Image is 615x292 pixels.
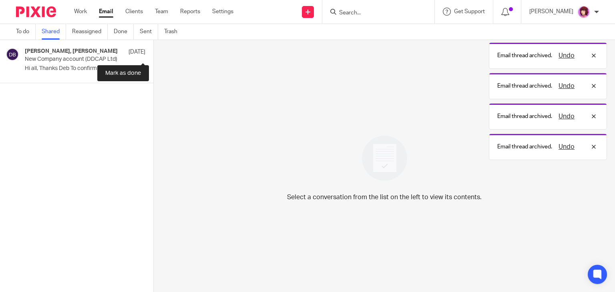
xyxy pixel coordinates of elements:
p: Email thread archived. [497,143,552,151]
p: Hi all, Thanks Deb To confirm from my end –... [25,65,145,72]
a: Clients [125,8,143,16]
img: Emma%20M%20Purple.png [577,6,590,18]
h4: [PERSON_NAME], [PERSON_NAME] [25,48,118,55]
a: Team [155,8,168,16]
a: Reports [180,8,200,16]
a: Done [114,24,134,40]
p: Select a conversation from the list on the left to view its contents. [287,192,482,202]
a: Trash [164,24,183,40]
p: Email thread archived. [497,82,552,90]
p: New Company account (DDCAP Ltd) [25,56,121,63]
p: [DATE] [129,48,145,56]
a: Shared [42,24,66,40]
button: Undo [556,142,577,152]
button: Undo [556,112,577,121]
a: Settings [212,8,233,16]
a: Work [74,8,87,16]
a: Reassigned [72,24,108,40]
p: Email thread archived. [557,21,611,29]
img: svg%3E [6,48,19,61]
button: Undo [556,51,577,60]
img: Pixie [16,6,56,17]
a: To do [16,24,36,40]
p: Email thread archived. [497,52,552,60]
p: Email thread archived. [497,112,552,120]
a: Email [99,8,113,16]
button: Undo [556,81,577,91]
a: Sent [140,24,158,40]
